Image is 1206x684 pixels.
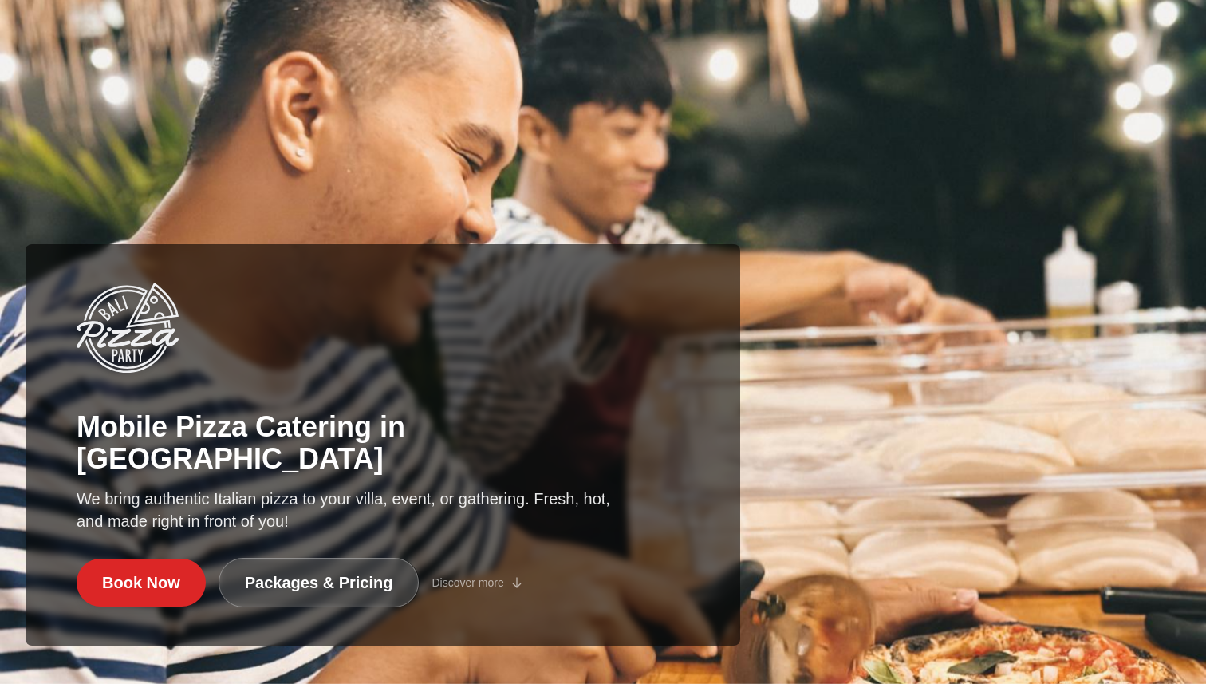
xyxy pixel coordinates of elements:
img: Bali Pizza Party Logo - Mobile Pizza Catering in Bali [77,283,179,373]
span: Discover more [432,575,503,591]
a: Packages & Pricing [219,558,420,607]
a: Book Now [77,559,206,607]
h1: Mobile Pizza Catering in [GEOGRAPHIC_DATA] [77,411,689,475]
p: We bring authentic Italian pizza to your villa, event, or gathering. Fresh, hot, and made right i... [77,488,613,532]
